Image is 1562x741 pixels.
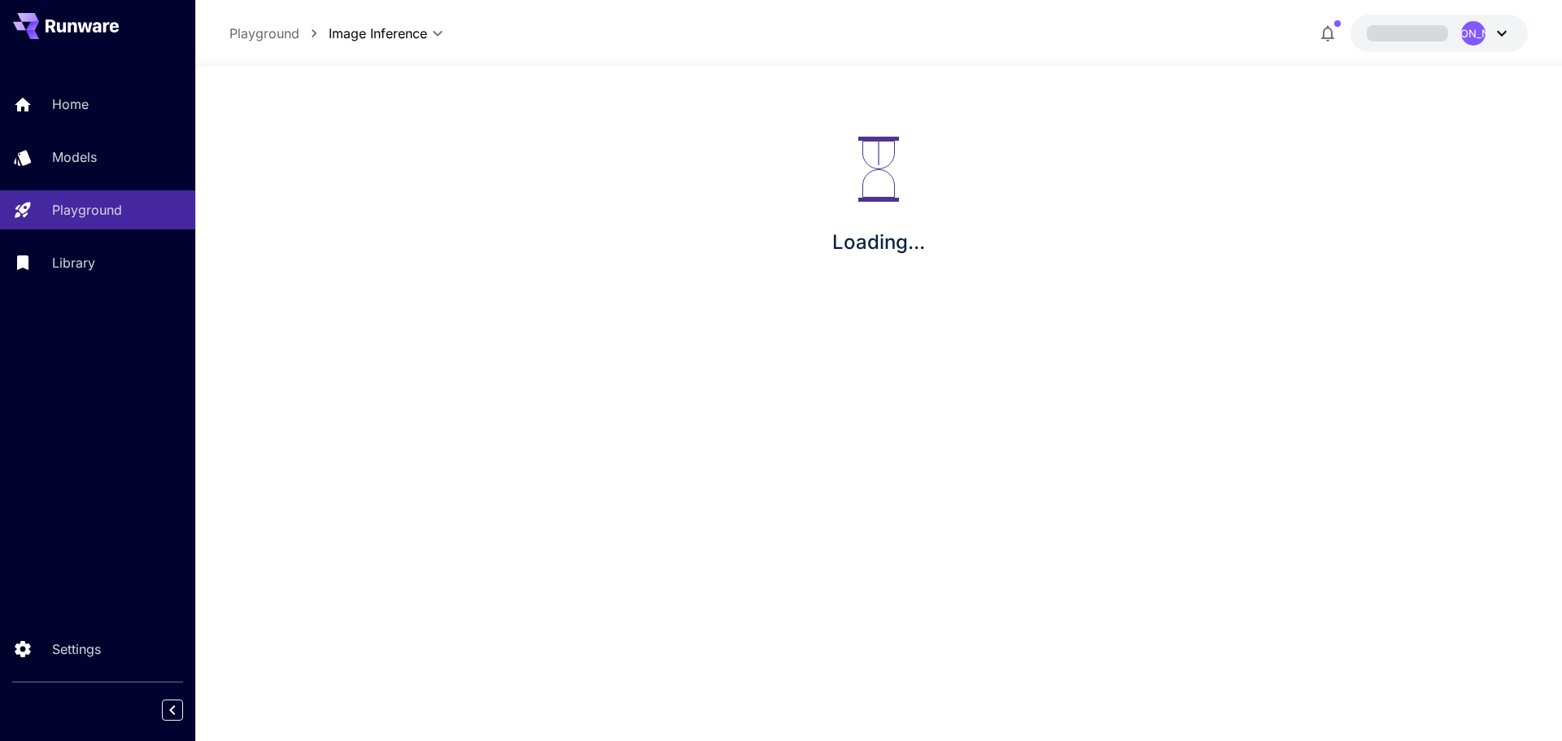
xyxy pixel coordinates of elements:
p: Library [52,253,95,272]
nav: breadcrumb [229,24,329,43]
p: Loading... [832,228,925,257]
div: [PERSON_NAME] [1461,21,1486,46]
p: Models [52,147,97,167]
p: Settings [52,639,101,659]
a: Playground [229,24,299,43]
button: [PERSON_NAME] [1350,15,1528,52]
span: Image Inference [329,24,427,43]
p: Playground [52,200,122,220]
button: Collapse sidebar [162,700,183,721]
p: Home [52,94,89,114]
div: Collapse sidebar [174,695,195,725]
